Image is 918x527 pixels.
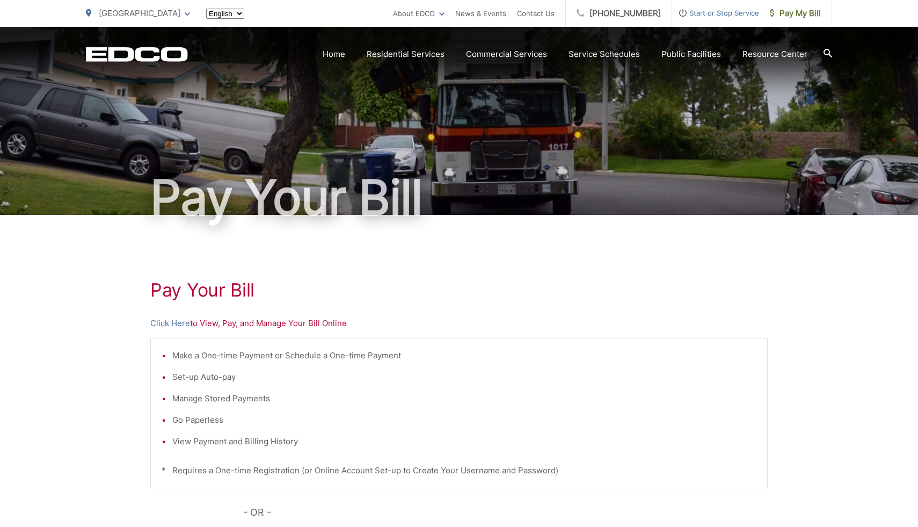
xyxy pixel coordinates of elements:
a: Commercial Services [466,48,547,61]
h1: Pay Your Bill [150,279,768,301]
p: to View, Pay, and Manage Your Bill Online [150,317,768,330]
li: Manage Stored Payments [172,392,756,405]
a: Resource Center [742,48,807,61]
li: Go Paperless [172,414,756,427]
a: EDCD logo. Return to the homepage. [86,47,188,62]
a: Service Schedules [569,48,640,61]
h1: Pay Your Bill [86,171,832,225]
a: Contact Us [517,7,555,20]
a: Home [323,48,345,61]
a: Public Facilities [661,48,721,61]
span: [GEOGRAPHIC_DATA] [99,8,180,18]
a: Click Here [150,317,190,330]
li: Set-up Auto-pay [172,371,756,384]
li: View Payment and Billing History [172,435,756,448]
a: About EDCO [393,7,445,20]
li: Make a One-time Payment or Schedule a One-time Payment [172,349,756,362]
a: News & Events [455,7,506,20]
p: - OR - [243,504,768,521]
p: * Requires a One-time Registration (or Online Account Set-up to Create Your Username and Password) [162,464,756,477]
span: Pay My Bill [770,7,821,20]
select: Select a language [206,9,244,19]
a: Residential Services [367,48,445,61]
